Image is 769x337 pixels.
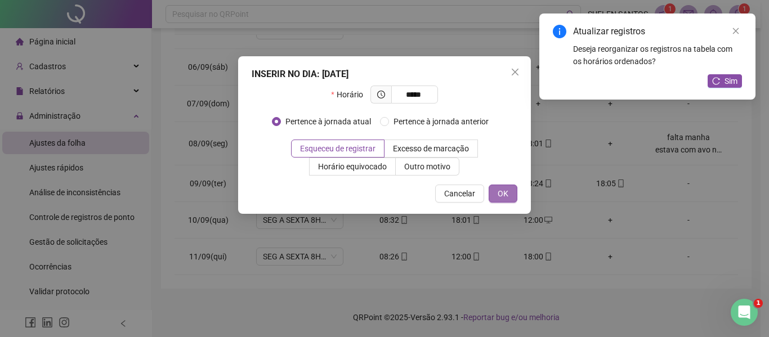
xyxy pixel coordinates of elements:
button: Sim [708,74,742,88]
span: Excesso de marcação [393,144,469,153]
span: info-circle [553,25,566,38]
span: Pertence à jornada atual [281,115,375,128]
span: Cancelar [444,187,475,200]
label: Horário [331,86,370,104]
a: Close [730,25,742,37]
span: close [732,27,740,35]
span: reload [712,77,720,85]
div: Atualizar registros [573,25,742,38]
span: 1 [754,299,763,308]
button: OK [489,185,517,203]
span: Pertence à jornada anterior [389,115,493,128]
button: Cancelar [435,185,484,203]
button: Close [506,63,524,81]
span: OK [498,187,508,200]
span: clock-circle [377,91,385,98]
span: Sim [725,75,737,87]
span: close [511,68,520,77]
span: Outro motivo [404,162,450,171]
span: Esqueceu de registrar [300,144,375,153]
div: INSERIR NO DIA : [DATE] [252,68,517,81]
span: Horário equivocado [318,162,387,171]
iframe: Intercom live chat [731,299,758,326]
div: Deseja reorganizar os registros na tabela com os horários ordenados? [573,43,742,68]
